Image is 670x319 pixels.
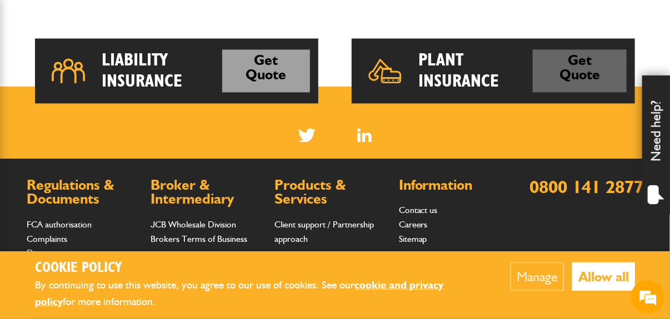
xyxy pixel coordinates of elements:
div: Chat with us now [58,62,187,77]
h2: Information [399,178,512,193]
a: Careers [399,219,428,230]
input: Enter your phone number [14,168,203,193]
h2: Broker & Intermediary [151,178,263,206]
a: 0800 141 2877 [529,176,643,198]
button: Allow all [572,262,635,291]
div: Need help? [642,75,670,214]
img: Twitter [298,128,316,142]
h2: Products & Services [275,178,388,206]
a: Client support / Partnership approach [275,219,374,244]
p: By continuing to use this website, you agree to our use of cookies. See our for more information. [35,277,477,311]
input: Enter your last name [14,103,203,127]
a: Get Quote [533,49,627,92]
h2: Regulations & Documents [27,178,139,206]
input: Enter your email address [14,135,203,160]
a: Documents [27,247,69,258]
img: Linked In [357,128,372,142]
div: Minimize live chat window [182,6,209,32]
a: Complaints [27,234,67,244]
a: JCB Wholesale Division [151,219,236,230]
a: Sitemap [399,234,427,244]
a: Brokers Terms of Business [151,234,247,244]
a: LinkedIn [357,128,372,142]
img: d_20077148190_company_1631870298795_20077148190 [19,62,47,77]
a: Contact us [399,205,438,215]
em: Start Chat [151,245,202,260]
h2: Cookie Policy [35,260,477,277]
h2: Plant Insurance [418,49,533,92]
a: FCA authorisation [27,219,92,230]
button: Manage [511,262,564,291]
a: Get Quote [222,49,310,92]
h2: Liability Insurance [102,49,222,92]
textarea: Type your message and hit 'Enter' [14,201,203,240]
